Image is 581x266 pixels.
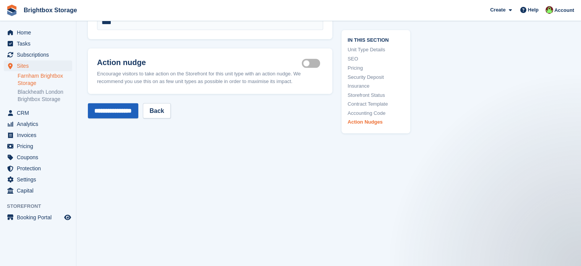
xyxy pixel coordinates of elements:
a: menu [4,212,72,223]
span: Pricing [17,141,63,152]
span: Capital [17,185,63,196]
a: Action Nudges [348,118,404,126]
a: Accounting Code [348,109,404,117]
span: Analytics [17,119,63,129]
span: Protection [17,163,63,174]
span: Settings [17,174,63,185]
span: Booking Portal [17,212,63,223]
a: Storefront Status [348,91,404,99]
span: Subscriptions [17,49,63,60]
a: Security Deposit [348,73,404,81]
a: Farnham Brightbox Storage [18,72,72,87]
label: Is active [302,63,323,64]
a: menu [4,60,72,71]
span: Sites [17,60,63,71]
a: menu [4,141,72,152]
span: Invoices [17,130,63,140]
a: menu [4,119,72,129]
a: menu [4,108,72,118]
span: Help [528,6,539,14]
a: menu [4,38,72,49]
a: menu [4,49,72,60]
span: Storefront [7,202,76,210]
a: menu [4,174,72,185]
a: menu [4,163,72,174]
a: menu [4,152,72,163]
span: Home [17,27,63,38]
a: menu [4,27,72,38]
span: CRM [17,108,63,118]
span: In this section [348,36,404,43]
div: Encourage visitors to take action on the Storefront for this unit type with an action nudge. We r... [97,70,323,85]
h2: Action nudge [97,57,302,67]
a: SEO [348,55,404,63]
a: Insurance [348,82,404,90]
span: Create [490,6,505,14]
img: stora-icon-8386f47178a22dfd0bd8f6a31ec36ba5ce8667c1dd55bd0f319d3a0aa187defe.svg [6,5,18,16]
span: Account [554,7,574,14]
a: Preview store [63,213,72,222]
a: Back [143,103,170,118]
a: Unit Type Details [348,46,404,54]
a: Contract Template [348,100,404,108]
img: Marlena [545,6,553,14]
a: Pricing [348,64,404,72]
span: Coupons [17,152,63,163]
a: Blackheath London Brightbox Storage [18,88,72,103]
span: Tasks [17,38,63,49]
a: menu [4,130,72,140]
a: menu [4,185,72,196]
a: Brightbox Storage [21,4,80,16]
